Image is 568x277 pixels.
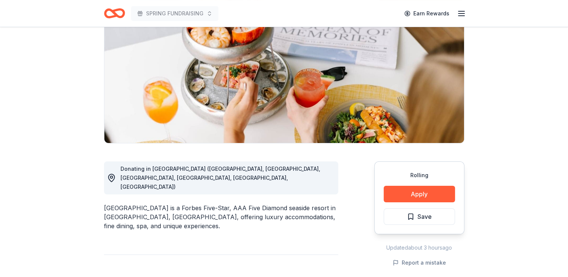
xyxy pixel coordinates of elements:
[384,208,455,225] button: Save
[374,243,464,252] div: Updated about 3 hours ago
[384,186,455,202] button: Apply
[400,7,454,20] a: Earn Rewards
[393,258,446,267] button: Report a mistake
[384,171,455,180] div: Rolling
[417,212,432,221] span: Save
[104,5,125,22] a: Home
[131,6,218,21] button: SPRING FUNDRAISING
[146,9,203,18] span: SPRING FUNDRAISING
[104,203,338,230] div: [GEOGRAPHIC_DATA] is a Forbes Five-Star, AAA Five Diamond seaside resort in [GEOGRAPHIC_DATA], [G...
[121,166,320,190] span: Donating in [GEOGRAPHIC_DATA] ([GEOGRAPHIC_DATA], [GEOGRAPHIC_DATA], [GEOGRAPHIC_DATA], [GEOGRAPH...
